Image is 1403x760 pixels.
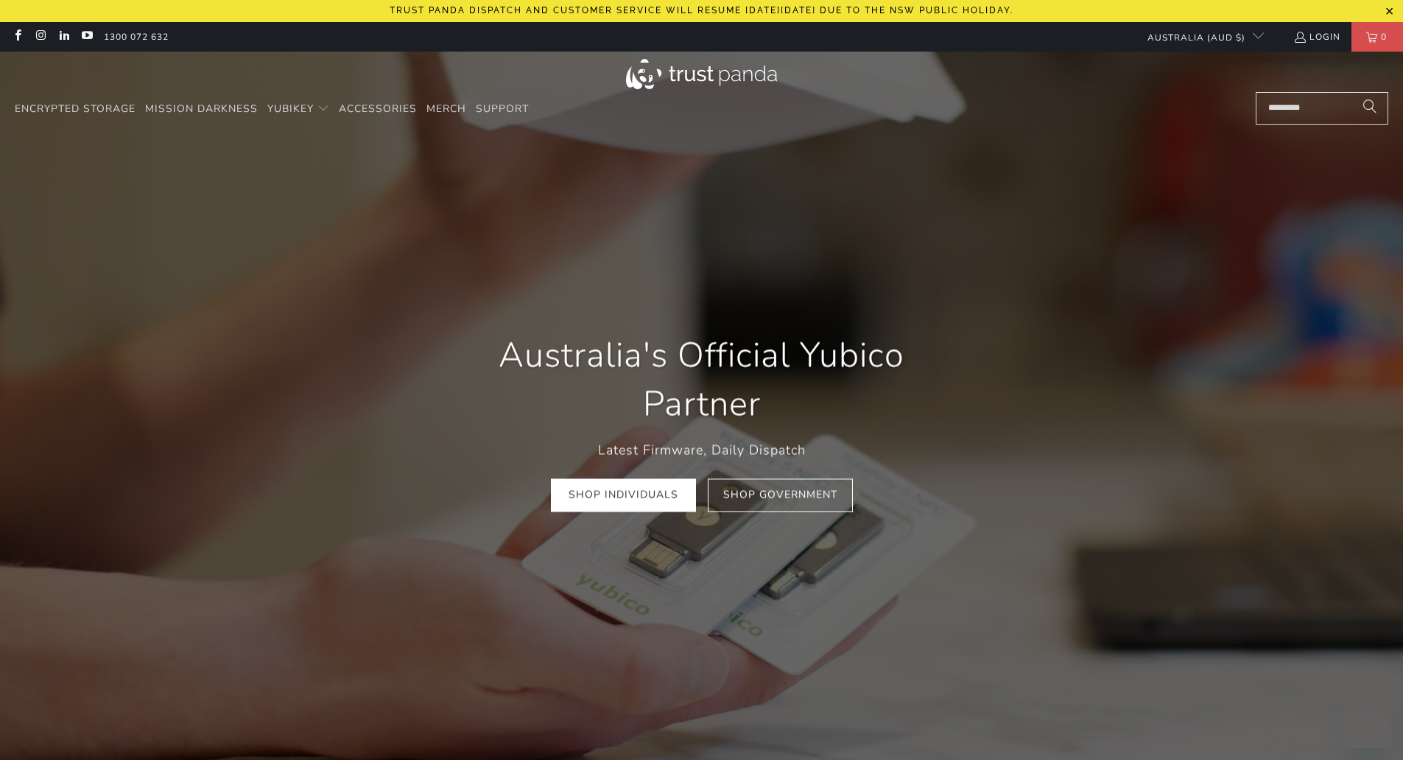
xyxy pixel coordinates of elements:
a: Mission Darkness [145,92,258,127]
button: Search [1351,92,1388,125]
a: Accessories [339,92,417,127]
a: Merch [426,92,466,127]
span: Merch [426,102,466,116]
h1: Australia's Official Yubico Partner [459,331,945,428]
a: Trust Panda Australia on Instagram [34,31,46,43]
a: Support [476,92,529,127]
button: Australia (AUD $) [1136,22,1264,52]
input: Search... [1256,92,1388,125]
a: Login [1293,29,1340,45]
a: Shop Government [708,479,853,512]
p: Trust Panda dispatch and customer service will resume [DATE][DATE] due to the NSW public holiday. [390,5,1013,15]
iframe: Button to launch messaging window [1344,701,1391,748]
span: YubiKey [267,102,314,116]
span: 0 [1377,22,1390,52]
span: Encrypted Storage [15,102,136,116]
span: Accessories [339,102,417,116]
a: Trust Panda Australia on LinkedIn [57,31,70,43]
a: Encrypted Storage [15,92,136,127]
a: 0 [1351,22,1403,52]
p: Latest Firmware, Daily Dispatch [459,439,945,461]
nav: Translation missing: en.navigation.header.main_nav [15,92,529,127]
a: Shop Individuals [551,479,696,512]
img: Trust Panda Australia [626,59,777,89]
a: Trust Panda Australia on YouTube [80,31,93,43]
a: Trust Panda Australia on Facebook [11,31,24,43]
span: Mission Darkness [145,102,258,116]
summary: YubiKey [267,92,329,127]
a: 1300 072 632 [104,29,169,45]
span: Support [476,102,529,116]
